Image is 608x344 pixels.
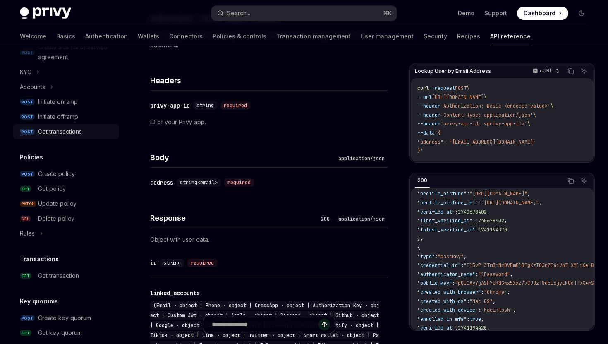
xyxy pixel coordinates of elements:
[487,209,490,215] span: ,
[467,190,469,197] span: :
[169,26,203,46] a: Connectors
[435,130,440,136] span: '{
[432,182,435,188] span: :
[424,26,447,46] a: Security
[417,200,478,206] span: "profile_picture_url"
[20,315,35,321] span: POST
[484,94,487,101] span: \
[417,112,440,118] span: --header
[20,82,45,92] div: Accounts
[417,253,435,260] span: "type"
[478,226,507,233] span: 1741194370
[20,186,31,192] span: GET
[440,103,551,109] span: 'Authorization: Basic <encoded-value>'
[417,130,435,136] span: --data
[458,209,487,215] span: 1740678402
[13,124,119,139] a: POSTGet transactions
[383,10,392,17] span: ⌘ K
[187,259,217,267] div: required
[318,319,330,330] button: Send message
[469,190,527,197] span: "[URL][DOMAIN_NAME]"
[20,273,31,279] span: GET
[533,112,536,118] span: \
[163,260,181,266] span: string
[417,182,432,188] span: "bio"
[150,259,157,267] div: id
[318,215,388,223] div: 200 - application/json
[417,139,536,145] span: "address": "[EMAIL_ADDRESS][DOMAIN_NAME]"
[478,271,510,278] span: "1Password"
[457,26,480,46] a: Recipes
[150,101,190,110] div: privy-app-id
[20,7,71,19] img: dark logo
[20,114,35,120] span: POST
[415,68,491,75] span: Lookup User by Email Address
[38,97,78,107] div: Initiate onramp
[484,9,507,17] a: Support
[417,235,423,242] span: },
[464,253,467,260] span: ,
[517,7,568,20] a: Dashboard
[455,325,458,331] span: :
[417,271,475,278] span: "authenticator_name"
[38,271,79,281] div: Get transaction
[335,154,388,163] div: application/json
[481,316,484,322] span: ,
[539,200,542,206] span: ,
[429,85,455,91] span: --request
[13,94,119,109] a: POSTInitiate onramp
[150,152,335,163] h4: Body
[85,26,128,46] a: Authentication
[513,307,516,313] span: ,
[180,179,218,186] span: string<email>
[417,244,420,251] span: {
[276,26,351,46] a: Transaction management
[484,289,507,296] span: "Chrome"
[20,99,35,105] span: POST
[211,6,396,21] button: Search...⌘K
[524,9,555,17] span: Dashboard
[507,289,510,296] span: ,
[150,235,388,245] p: Object with user data.
[455,85,467,91] span: POST
[20,152,43,162] h5: Policies
[458,325,487,331] span: 1741194420
[38,313,91,323] div: Create key quorum
[227,8,250,18] div: Search...
[417,85,429,91] span: curl
[56,26,75,46] a: Basics
[417,226,475,233] span: "latest_verified_at"
[540,67,553,74] p: cURL
[20,201,36,207] span: PATCH
[361,26,414,46] a: User management
[565,66,576,77] button: Copy the contents from the code block
[417,120,440,127] span: --header
[469,316,481,322] span: true
[13,310,119,325] a: POSTCreate key quorum
[481,200,539,206] span: "[URL][DOMAIN_NAME]"
[20,171,35,177] span: POST
[417,307,478,313] span: "created_with_device"
[38,328,82,338] div: Get key quorum
[417,94,432,101] span: --url
[440,112,533,118] span: 'Content-Type: application/json'
[417,209,455,215] span: "verified_at"
[38,127,82,137] div: Get transactions
[138,26,159,46] a: Wallets
[13,211,119,226] a: DELDelete policy
[220,101,250,110] div: required
[417,325,455,331] span: "verified_at"
[417,103,440,109] span: --header
[417,262,461,269] span: "credential_id"
[20,129,35,135] span: POST
[475,217,504,224] span: 1740678402
[528,64,563,78] button: cURL
[20,216,31,222] span: DEL
[38,169,75,179] div: Create policy
[20,67,31,77] div: KYC
[467,85,469,91] span: \
[478,307,481,313] span: :
[417,298,467,305] span: "created_with_os"
[20,330,31,336] span: GET
[510,271,513,278] span: ,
